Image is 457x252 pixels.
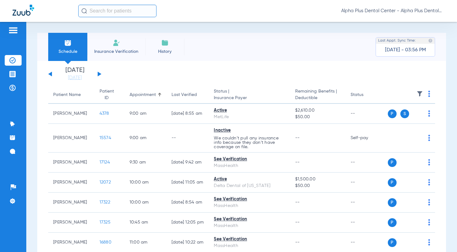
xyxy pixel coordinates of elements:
img: Manual Insurance Verification [113,39,120,47]
td: [PERSON_NAME] [48,104,95,124]
div: See Verification [214,196,285,203]
td: [PERSON_NAME] [48,124,95,153]
td: [DATE] 11:05 AM [167,173,209,193]
span: 4378 [100,111,109,116]
td: 9:00 AM [125,124,167,153]
td: 9:30 AM [125,153,167,173]
th: Status [346,86,388,104]
img: filter.svg [417,91,423,97]
span: P [388,238,397,247]
span: P [388,178,397,187]
td: [DATE] 12:05 PM [167,213,209,233]
div: See Verification [214,156,285,163]
td: -- [346,173,388,193]
div: MassHealth [214,243,285,249]
td: 10:45 AM [125,213,167,233]
span: P [388,109,397,118]
span: $2,610.00 [295,107,341,114]
td: [DATE] 8:54 AM [167,193,209,213]
img: Zuub Logo [13,5,34,16]
th: Remaining Benefits | [290,86,346,104]
div: MetLife [214,114,285,120]
iframe: Chat Widget [426,222,457,252]
div: Appointment [130,92,162,98]
span: 12072 [100,180,111,184]
div: MassHealth [214,223,285,229]
div: Last Verified [172,92,197,98]
td: [DATE] 8:55 AM [167,104,209,124]
span: 15574 [100,136,111,140]
span: P [388,158,397,167]
span: Last Appt. Sync Time: [378,38,416,44]
span: Insurance Payer [214,95,285,101]
span: 17322 [100,200,110,204]
span: -- [295,220,300,224]
img: History [161,39,169,47]
td: -- [346,193,388,213]
span: P [388,218,397,227]
span: S [400,109,409,118]
span: -- [295,240,300,244]
img: group-dot-blue.svg [428,179,430,185]
p: We couldn’t pull any insurance info because they don’t have coverage on file. [214,136,285,149]
div: Appointment [130,92,156,98]
div: Patient ID [100,88,120,101]
td: Self-pay [346,124,388,153]
td: 10:00 AM [125,173,167,193]
div: Inactive [214,127,285,134]
div: Active [214,107,285,114]
td: -- [167,124,209,153]
span: Schedule [53,48,83,55]
span: $1,500.00 [295,176,341,183]
span: 16880 [100,240,111,244]
div: MassHealth [214,203,285,209]
td: [DATE] 9:42 AM [167,153,209,173]
img: group-dot-blue.svg [428,159,430,165]
img: hamburger-icon [8,27,18,34]
span: History [150,48,180,55]
div: See Verification [214,236,285,243]
div: See Verification [214,216,285,223]
span: 17325 [100,220,110,224]
li: [DATE] [56,67,94,81]
td: [PERSON_NAME] [48,153,95,173]
div: Last Verified [172,92,204,98]
div: Patient ID [100,88,114,101]
img: group-dot-blue.svg [428,199,430,205]
div: Patient Name [53,92,90,98]
span: $50.00 [295,114,341,120]
span: Insurance Verification [92,48,141,55]
img: Schedule [64,39,72,47]
div: Active [214,176,285,183]
img: group-dot-blue.svg [428,135,430,141]
span: -- [295,136,300,140]
span: Alpha Plus Dental Center - Alpha Plus Dental [341,8,444,14]
span: $50.00 [295,183,341,189]
td: [PERSON_NAME] [48,173,95,193]
td: -- [346,104,388,124]
td: -- [346,213,388,233]
td: -- [346,153,388,173]
span: [DATE] - 03:56 PM [385,47,426,53]
span: P [388,198,397,207]
td: 10:00 AM [125,193,167,213]
td: [PERSON_NAME] [48,193,95,213]
th: Status | [209,86,290,104]
div: MassHealth [214,163,285,169]
a: [DATE] [56,75,94,81]
td: [PERSON_NAME] [48,213,95,233]
td: 9:00 AM [125,104,167,124]
img: group-dot-blue.svg [428,110,430,117]
img: group-dot-blue.svg [428,91,430,97]
span: Deductible [295,95,341,101]
img: Search Icon [81,8,87,14]
input: Search for patients [78,5,157,17]
div: Patient Name [53,92,81,98]
span: 17124 [100,160,110,164]
img: group-dot-blue.svg [428,219,430,225]
span: -- [295,160,300,164]
span: -- [295,200,300,204]
img: last sync help info [428,38,433,43]
div: Delta Dental of [US_STATE] [214,183,285,189]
